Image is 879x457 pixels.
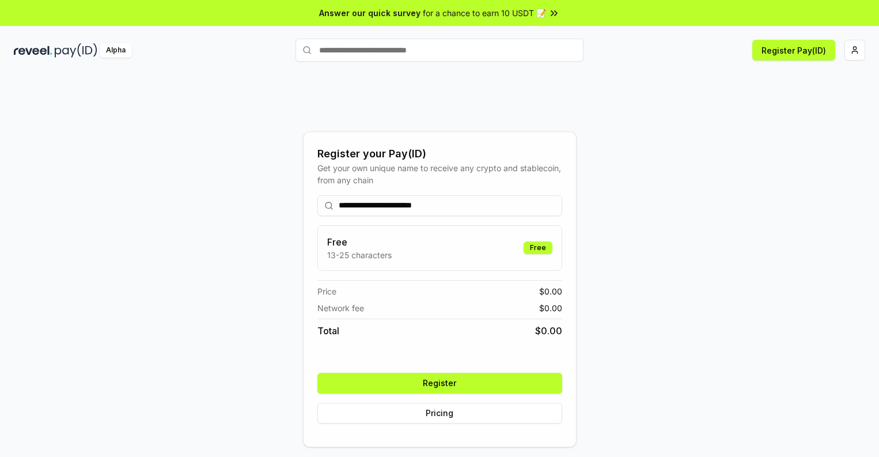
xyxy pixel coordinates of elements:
[317,373,562,394] button: Register
[317,162,562,186] div: Get your own unique name to receive any crypto and stablecoin, from any chain
[317,403,562,424] button: Pricing
[524,241,552,254] div: Free
[317,146,562,162] div: Register your Pay(ID)
[319,7,420,19] span: Answer our quick survey
[55,43,97,58] img: pay_id
[317,302,364,314] span: Network fee
[327,235,392,249] h3: Free
[539,302,562,314] span: $ 0.00
[327,249,392,261] p: 13-25 characters
[317,324,339,338] span: Total
[100,43,132,58] div: Alpha
[14,43,52,58] img: reveel_dark
[423,7,546,19] span: for a chance to earn 10 USDT 📝
[317,285,336,297] span: Price
[752,40,835,61] button: Register Pay(ID)
[535,324,562,338] span: $ 0.00
[539,285,562,297] span: $ 0.00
